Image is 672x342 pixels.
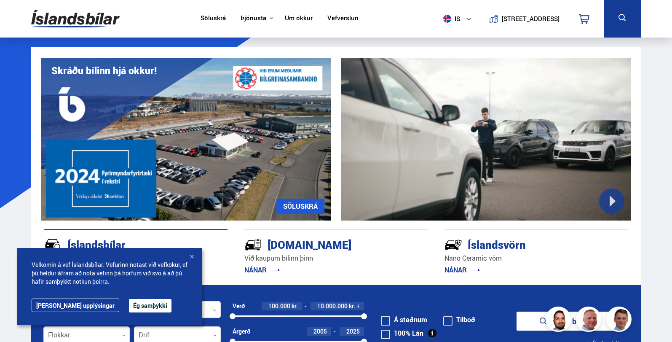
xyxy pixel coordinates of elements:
h1: Skráðu bílinn hjá okkur! [51,65,157,76]
button: Sýna bíla [517,312,620,331]
img: nhp88E3Fdnt1Opn2.png [547,308,572,333]
p: Nano Ceramic vörn [444,253,628,263]
label: Tilboð [443,316,475,323]
span: 2005 [313,327,327,335]
a: NÁNAR [244,265,280,275]
div: Íslandsbílar [44,237,198,251]
span: kr. [349,303,355,310]
label: 100% Lán [381,330,423,337]
a: Vefverslun [327,14,359,23]
span: + [356,303,360,310]
a: [PERSON_NAME] upplýsingar [32,299,119,312]
button: is [440,6,478,31]
a: NÁNAR [444,265,480,275]
span: Velkomin á vef Íslandsbílar. Vefurinn notast við vefkökur, ef þú heldur áfram að nota vefinn þá h... [32,261,187,286]
span: kr. [292,303,298,310]
a: Um okkur [285,14,313,23]
div: Verð [233,303,245,310]
button: [STREET_ADDRESS] [505,15,557,22]
img: svg+xml;base64,PHN2ZyB4bWxucz0iaHR0cDovL3d3dy53My5vcmcvMjAwMC9zdmciIHdpZHRoPSI1MTIiIGhlaWdodD0iNT... [443,15,451,23]
img: eKx6w-_Home_640_.png [41,58,331,221]
img: G0Ugv5HjCgRt.svg [31,5,120,32]
div: [DOMAIN_NAME] [244,237,398,251]
img: tr5P-W3DuiFaO7aO.svg [244,236,262,253]
span: 100.000 [268,302,290,310]
a: SÖLUSKRÁ [276,199,324,214]
p: Við kaupum bílinn þinn [244,253,428,263]
label: Á staðnum [381,316,427,323]
img: FbJEzSuNWCJXmdc-.webp [608,308,633,333]
div: Árgerð [233,328,250,335]
span: 2025 [346,327,360,335]
img: siFngHWaQ9KaOqBr.png [577,308,602,333]
button: Ég samþykki [129,299,171,312]
a: [STREET_ADDRESS] [482,7,564,31]
button: Þjónusta [241,14,266,22]
a: Söluskrá [201,14,226,23]
img: JRvxyua_JYH6wB4c.svg [44,236,62,253]
div: Íslandsvörn [444,237,598,251]
span: 10.000.000 [317,302,348,310]
img: -Svtn6bYgwAsiwNX.svg [444,236,462,253]
span: is [440,15,461,23]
